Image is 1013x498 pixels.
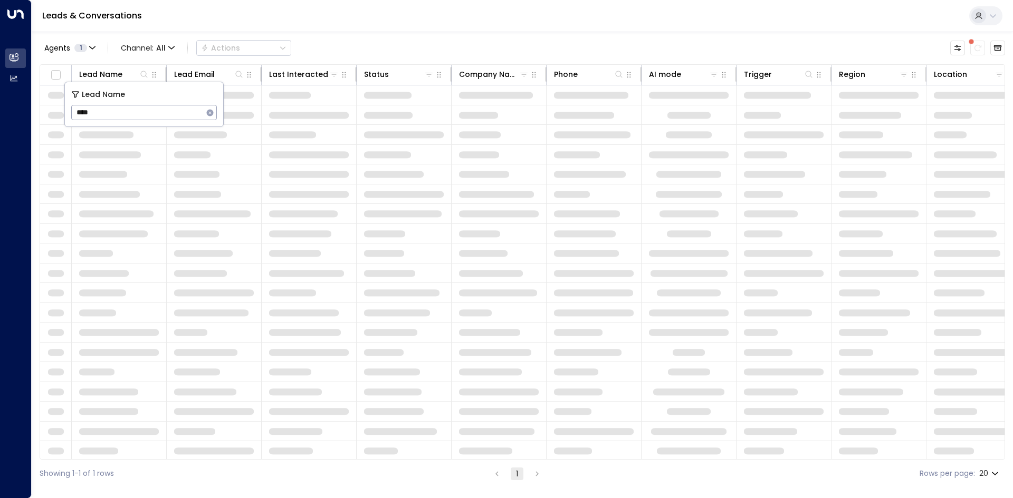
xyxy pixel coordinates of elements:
div: Lead Email [174,68,215,81]
nav: pagination navigation [490,467,544,480]
div: Company Name [459,68,519,81]
div: Last Interacted [269,68,339,81]
button: Channel:All [117,41,179,55]
div: Trigger [744,68,814,81]
label: Rows per page: [920,468,975,479]
div: Status [364,68,434,81]
div: Lead Name [79,68,122,81]
button: page 1 [511,467,523,480]
button: Customize [950,41,965,55]
div: Company Name [459,68,529,81]
div: Showing 1-1 of 1 rows [40,468,114,479]
span: There are new threads available. Refresh the grid to view the latest updates. [970,41,985,55]
div: Region [839,68,909,81]
span: 1 [74,44,87,52]
div: Lead Email [174,68,244,81]
span: Channel: [117,41,179,55]
div: Region [839,68,865,81]
span: Agents [44,44,70,52]
div: AI mode [649,68,719,81]
div: Trigger [744,68,772,81]
div: Status [364,68,389,81]
div: Button group with a nested menu [196,40,291,56]
div: Actions [201,43,240,53]
div: Location [934,68,1005,81]
div: Last Interacted [269,68,328,81]
a: Leads & Conversations [42,9,142,22]
div: AI mode [649,68,681,81]
span: All [156,44,166,52]
div: Phone [554,68,624,81]
button: Archived Leads [990,41,1005,55]
div: Lead Name [79,68,149,81]
div: Location [934,68,967,81]
span: Lead Name [82,89,125,101]
button: Actions [196,40,291,56]
div: 20 [979,466,1001,481]
button: Agents1 [40,41,99,55]
div: Phone [554,68,578,81]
